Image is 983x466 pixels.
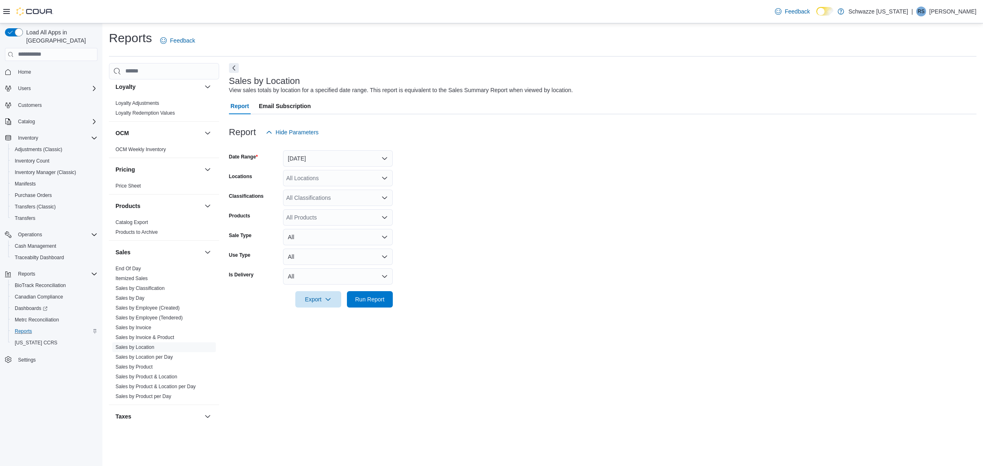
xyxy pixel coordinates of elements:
a: [US_STATE] CCRS [11,338,61,348]
a: End Of Day [116,266,141,271]
button: Settings [2,353,101,365]
a: Transfers (Classic) [11,202,59,212]
span: Inventory Count [15,158,50,164]
h3: Sales [116,248,131,256]
button: Reports [15,269,39,279]
span: Sales by Location [116,344,154,351]
span: Loyalty Adjustments [116,100,159,106]
button: [US_STATE] CCRS [8,337,101,348]
a: Sales by Location [116,344,154,350]
span: Transfers (Classic) [11,202,97,212]
span: Catalog [18,118,35,125]
button: Loyalty [116,83,201,91]
span: Metrc Reconciliation [15,317,59,323]
span: Traceabilty Dashboard [11,253,97,262]
span: Transfers [11,213,97,223]
span: Metrc Reconciliation [11,315,97,325]
button: Users [15,84,34,93]
button: Products [203,201,213,211]
span: Home [15,67,97,77]
div: River Smith [916,7,926,16]
button: Cash Management [8,240,101,252]
div: Products [109,217,219,240]
span: Transfers (Classic) [15,204,56,210]
span: Feedback [170,36,195,45]
img: Cova [16,7,53,16]
span: Catalog [15,117,97,127]
span: Dashboards [15,305,48,312]
span: Customers [18,102,42,109]
span: Reports [11,326,97,336]
button: Sales [203,247,213,257]
span: OCM Weekly Inventory [116,146,166,153]
button: Transfers [8,213,101,224]
p: Schwazze [US_STATE] [848,7,908,16]
h3: Loyalty [116,83,136,91]
button: Run Report [347,291,393,308]
span: Cash Management [11,241,97,251]
button: Products [116,202,201,210]
a: Cash Management [11,241,59,251]
button: Canadian Compliance [8,291,101,303]
button: Pricing [203,165,213,174]
a: Sales by Location per Day [116,354,173,360]
a: Sales by Product [116,364,153,370]
div: View sales totals by location for a specified date range. This report is equivalent to the Sales ... [229,86,573,95]
span: Inventory Manager (Classic) [15,169,76,176]
span: Run Report [355,295,385,303]
a: Settings [15,355,39,365]
button: Purchase Orders [8,190,101,201]
span: Home [18,69,31,75]
span: Loyalty Redemption Values [116,110,175,116]
button: Open list of options [381,195,388,201]
button: OCM [116,129,201,137]
span: Sales by Location per Day [116,354,173,360]
h3: Taxes [116,412,131,421]
span: End Of Day [116,265,141,272]
span: Sales by Classification [116,285,165,292]
span: Sales by Invoice & Product [116,334,174,341]
span: Transfers [15,215,35,222]
span: Sales by Product & Location [116,373,177,380]
nav: Complex example [5,63,97,387]
span: Sales by Employee (Created) [116,305,180,311]
h3: Report [229,127,256,137]
span: Canadian Compliance [11,292,97,302]
button: Export [295,291,341,308]
div: Taxes [109,428,219,451]
span: Manifests [11,179,97,189]
button: Inventory [2,132,101,144]
button: Reports [8,326,101,337]
a: Reports [11,326,35,336]
span: Washington CCRS [11,338,97,348]
p: [PERSON_NAME] [929,7,976,16]
a: Sales by Classification [116,285,165,291]
button: Inventory Count [8,155,101,167]
button: Catalog [2,116,101,127]
a: Transfers [11,213,39,223]
label: Locations [229,173,252,180]
span: Reports [18,271,35,277]
a: BioTrack Reconciliation [11,281,69,290]
label: Products [229,213,250,219]
a: Inventory Count [11,156,53,166]
a: Dashboards [11,303,51,313]
button: Operations [15,230,45,240]
span: Email Subscription [259,98,311,114]
input: Dark Mode [816,7,834,16]
button: All [283,249,393,265]
a: Price Sheet [116,183,141,189]
span: Catalog Export [116,219,148,226]
a: Sales by Day [116,295,145,301]
button: Inventory [15,133,41,143]
h3: OCM [116,129,129,137]
button: Open list of options [381,214,388,221]
button: Taxes [203,412,213,421]
span: Cash Management [15,243,56,249]
span: [US_STATE] CCRS [15,339,57,346]
h3: Sales by Location [229,76,300,86]
a: Catalog Export [116,219,148,225]
button: Sales [116,248,201,256]
span: Inventory [15,133,97,143]
div: Pricing [109,181,219,194]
